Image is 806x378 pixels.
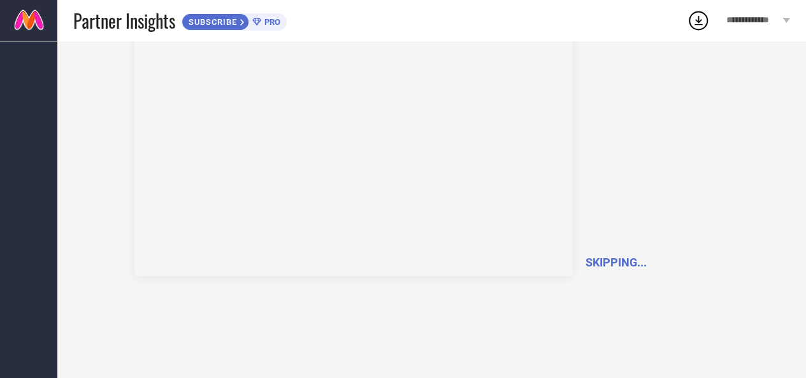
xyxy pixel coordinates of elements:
a: SUBSCRIBEPRO [182,10,287,31]
iframe: Workspace Section [134,34,573,276]
span: PRO [261,17,280,27]
span: SKIPPING... [586,256,647,269]
div: Open download list [687,9,710,32]
span: Partner Insights [73,8,175,34]
span: SUBSCRIBE [182,17,240,27]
